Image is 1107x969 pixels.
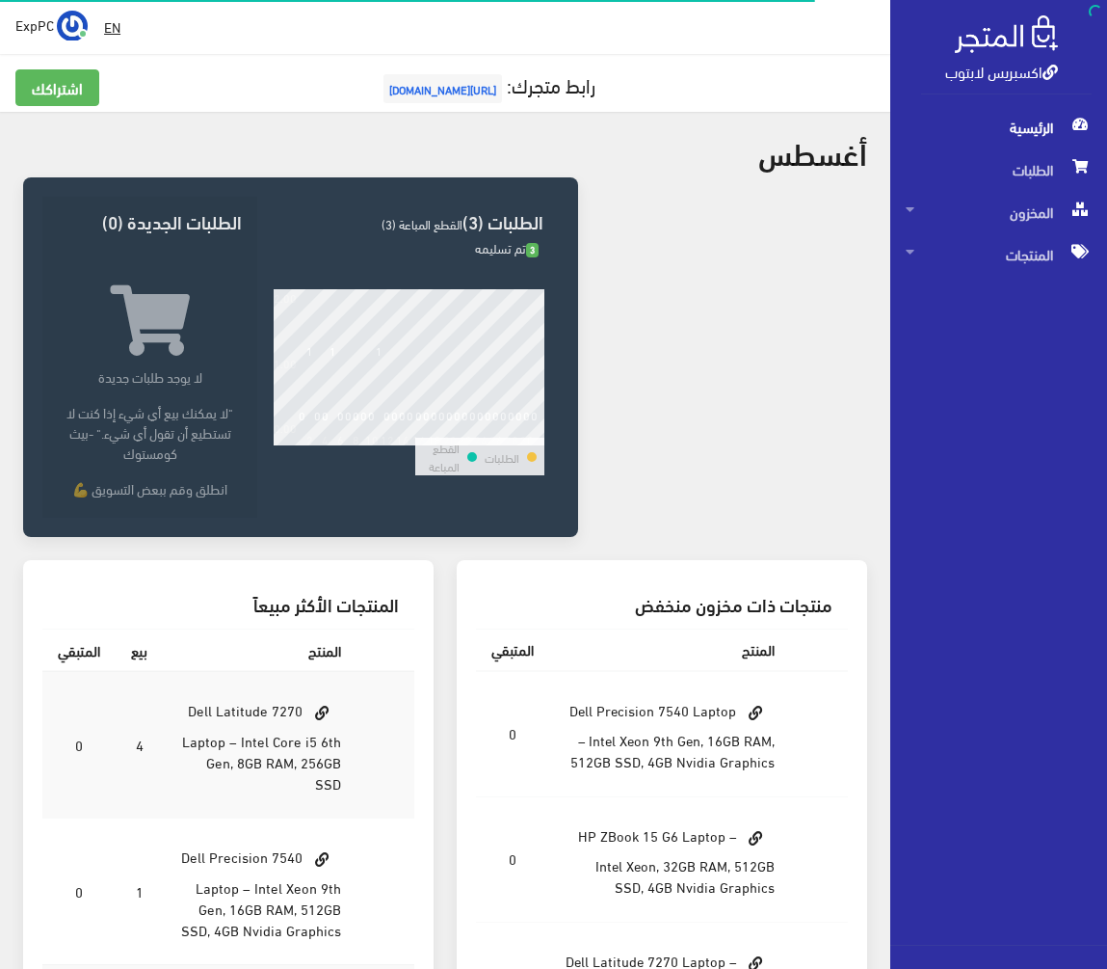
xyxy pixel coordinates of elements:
[906,106,1092,148] span: الرئيسية
[484,438,520,475] td: الطلبات
[274,212,544,230] h3: الطلبات (3)
[955,15,1058,53] img: .
[116,629,163,671] th: بيع
[396,432,409,445] div: 14
[58,212,242,230] h3: الطلبات الجديدة (0)
[58,595,399,613] h3: المنتجات الأكثر مبيعاً
[890,148,1107,191] a: الطلبات
[945,57,1058,85] a: اكسبريس لابتوب
[306,432,313,445] div: 2
[15,10,88,40] a: ... ExpPC
[42,671,116,819] td: 0
[526,243,539,257] span: 3
[549,671,790,797] td: Dell Precision 7540 Laptop – Intel Xeon 9th Gen, 16GB RAM, 512GB SSD, 4GB Nvidia Graphics
[476,629,549,670] th: المتبقي
[412,432,426,445] div: 16
[491,595,832,613] h3: منتجات ذات مخزون منخفض
[163,671,356,819] td: Dell Latitude 7270 Laptop – Intel Core i5 6th Gen, 8GB RAM, 256GB SSD
[383,74,502,103] span: [URL][DOMAIN_NAME]
[15,13,54,37] span: ExpPC
[549,796,790,922] td: HP ZBook 15 G6 Laptop – Intel Xeon, 32GB RAM, 512GB SSD, 4GB Nvidia Graphics
[890,233,1107,276] a: المنتجات
[116,671,163,819] td: 4
[906,148,1092,191] span: الطلبات
[758,135,867,169] h2: أغسطس
[415,438,461,475] td: القطع المباعة
[58,402,242,463] p: "لا يمكنك بيع أي شيء إذا كنت لا تستطيع أن تقول أي شيء." -بيث كومستوك
[163,629,356,671] th: المنتج
[116,818,163,964] td: 1
[57,11,88,41] img: ...
[337,432,344,445] div: 6
[365,432,379,445] div: 10
[476,671,549,797] td: 0
[549,629,790,670] th: المنتج
[96,10,128,44] a: EN
[58,366,242,387] p: لا يوجد طلبات جديدة
[906,233,1092,276] span: المنتجات
[104,14,120,39] u: EN
[322,432,329,445] div: 4
[15,69,99,106] a: اشتراكك
[475,236,539,259] span: تم تسليمه
[379,67,595,102] a: رابط متجرك:[URL][DOMAIN_NAME]
[906,191,1092,233] span: المخزون
[58,478,242,498] p: انطلق وقم ببعض التسويق 💪
[353,432,359,445] div: 8
[381,432,394,445] div: 12
[890,191,1107,233] a: المخزون
[42,818,116,964] td: 0
[42,629,116,671] th: المتبقي
[382,212,462,235] span: القطع المباعة (3)
[890,106,1107,148] a: الرئيسية
[163,818,356,964] td: Dell Precision 7540 Laptop – Intel Xeon 9th Gen, 16GB RAM, 512GB SSD, 4GB Nvidia Graphics
[476,796,549,922] td: 0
